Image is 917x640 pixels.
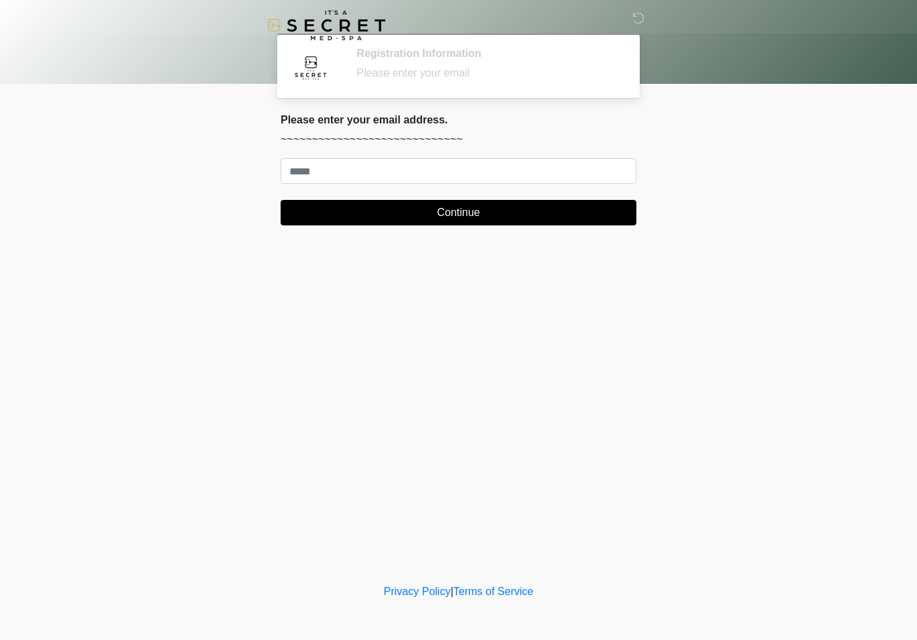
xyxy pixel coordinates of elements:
div: Please enter your email [356,65,616,81]
h2: Please enter your email address. [281,113,636,126]
h2: Registration Information [356,47,616,60]
img: It's A Secret Med Spa Logo [267,10,385,40]
img: Agent Avatar [291,47,331,87]
a: Terms of Service [453,586,533,597]
a: | [450,586,453,597]
p: ~~~~~~~~~~~~~~~~~~~~~~~~~~~~~ [281,131,636,148]
a: Privacy Policy [384,586,451,597]
button: Continue [281,200,636,225]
